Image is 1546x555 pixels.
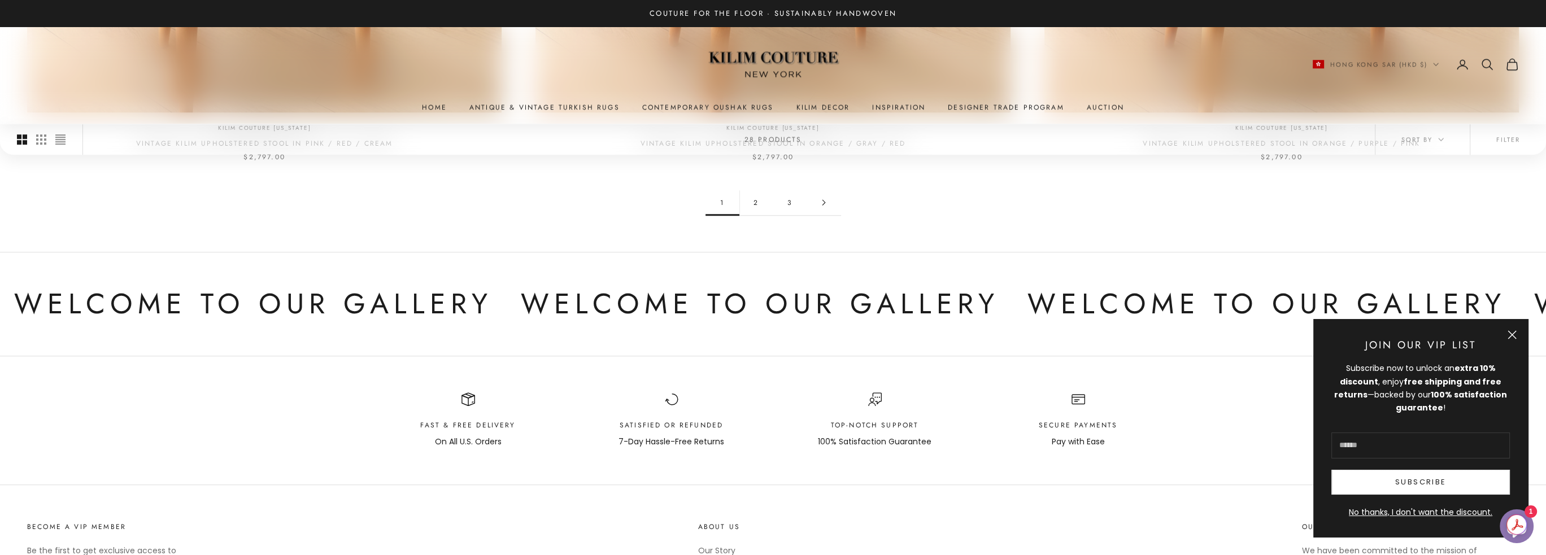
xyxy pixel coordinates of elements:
div: Item 3 of 4 [790,392,960,448]
nav: Primary navigation [27,102,1519,113]
p: Our Mission [1302,521,1519,532]
p: 100% Satisfaction Guarantee [818,435,931,448]
a: Go to page 3 [773,190,807,215]
p: Fast & Free Delivery [420,419,515,431]
div: Item 1 of 4 [384,392,553,448]
a: Go to page 2 [807,190,841,215]
a: Auction [1087,102,1124,113]
a: Inspiration [872,102,925,113]
span: Hong Kong SAR (HKD $) [1330,59,1427,69]
summary: Kilim Decor [796,102,850,113]
button: Switch to compact product images [55,124,66,155]
p: Top-Notch support [818,419,931,431]
p: Couture for the Floor · Sustainably Handwoven [650,7,896,19]
p: Satisfied or Refunded [619,419,724,431]
a: Go to page 2 [739,190,773,215]
strong: extra 10% discount [1340,362,1496,387]
sale-price: $2,797.00 [1261,151,1302,163]
p: 28 products [744,134,802,145]
button: Subscribe [1331,470,1510,495]
sale-price: $2,797.00 [752,151,794,163]
img: Hong Kong SAR [1313,60,1324,68]
p: Welcome to Our Gallery [464,281,942,327]
button: Filter [1470,124,1546,155]
img: Logo of Kilim Couture New York [703,38,844,91]
button: Change country or currency [1313,59,1439,69]
p: About Us [698,521,794,532]
p: Pay with Ease [1039,435,1117,448]
newsletter-popup: Newsletter popup [1313,319,1528,537]
p: Secure Payments [1039,419,1117,431]
p: Welcome to Our Gallery [970,281,1449,327]
nav: Pagination navigation [706,190,841,216]
a: Home [422,102,447,113]
inbox-online-store-chat: Shopify online store chat [1496,509,1537,546]
a: Antique & Vintage Turkish Rugs [469,102,620,113]
span: 1 [706,190,739,215]
sale-price: $2,797.00 [243,151,285,163]
span: Sort by [1401,134,1444,145]
button: Switch to smaller product images [36,124,46,155]
strong: free shipping and free returns [1334,376,1501,400]
div: Item 4 of 4 [994,392,1163,448]
strong: 100% satisfaction guarantee [1396,389,1507,413]
p: On All U.S. Orders [420,435,515,448]
p: 7-Day Hassle-Free Returns [619,435,724,448]
p: Join Our VIP List [1331,337,1510,353]
button: No thanks, I don't want the discount. [1331,506,1510,519]
div: Subscribe now to unlock an , enjoy —backed by our ! [1331,362,1510,414]
a: Contemporary Oushak Rugs [642,102,774,113]
p: Become a VIP Member [27,521,190,532]
a: Designer Trade Program [948,102,1064,113]
div: Item 2 of 4 [587,392,756,448]
button: Switch to larger product images [17,124,27,155]
nav: Secondary navigation [1313,58,1519,71]
button: Sort by [1375,124,1470,155]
